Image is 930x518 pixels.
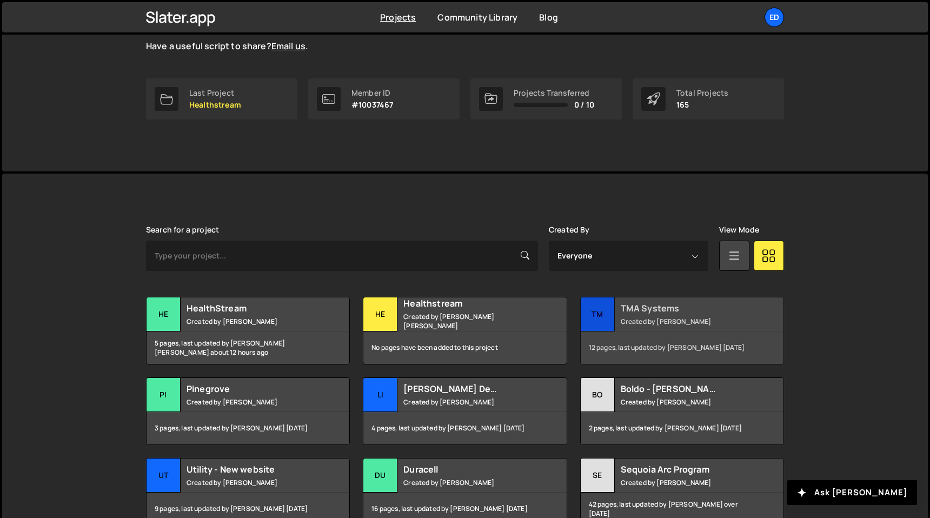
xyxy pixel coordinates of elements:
small: Created by [PERSON_NAME] [403,397,534,407]
div: Se [581,459,615,493]
h2: Boldo - [PERSON_NAME] Example [621,383,751,395]
small: Created by [PERSON_NAME] [621,478,751,487]
h2: Pinegrove [187,383,317,395]
div: 12 pages, last updated by [PERSON_NAME] [DATE] [581,331,783,364]
div: TM [581,297,615,331]
div: Total Projects [676,89,728,97]
div: He [147,297,181,331]
small: Created by [PERSON_NAME] [PERSON_NAME] [403,312,534,330]
div: Projects Transferred [514,89,594,97]
h2: Healthstream [403,297,534,309]
div: Pi [147,378,181,412]
label: View Mode [719,225,759,234]
a: He Healthstream Created by [PERSON_NAME] [PERSON_NAME] No pages have been added to this project [363,297,567,364]
div: He [363,297,397,331]
small: Created by [PERSON_NAME] [187,397,317,407]
a: Community Library [437,11,517,23]
div: Member ID [351,89,393,97]
p: Healthstream [189,101,241,109]
h2: [PERSON_NAME] Demo [403,383,534,395]
div: 2 pages, last updated by [PERSON_NAME] [DATE] [581,412,783,444]
a: Bo Boldo - [PERSON_NAME] Example Created by [PERSON_NAME] 2 pages, last updated by [PERSON_NAME] ... [580,377,784,445]
div: Li [363,378,397,412]
label: Search for a project [146,225,219,234]
small: Created by [PERSON_NAME] [621,317,751,326]
small: Created by [PERSON_NAME] [187,317,317,326]
div: Bo [581,378,615,412]
a: Last Project Healthstream [146,78,297,119]
p: #10037467 [351,101,393,109]
a: Projects [380,11,416,23]
div: Last Project [189,89,241,97]
div: 5 pages, last updated by [PERSON_NAME] [PERSON_NAME] about 12 hours ago [147,331,349,364]
small: Created by [PERSON_NAME] [621,397,751,407]
h2: Utility - New website [187,463,317,475]
div: 4 pages, last updated by [PERSON_NAME] [DATE] [363,412,566,444]
h2: TMA Systems [621,302,751,314]
h2: Duracell [403,463,534,475]
div: Du [363,459,397,493]
a: Ed [765,8,784,27]
small: Created by [PERSON_NAME] [403,478,534,487]
span: 0 / 10 [574,101,594,109]
button: Ask [PERSON_NAME] [787,480,917,505]
div: No pages have been added to this project [363,331,566,364]
input: Type your project... [146,241,538,271]
a: He HealthStream Created by [PERSON_NAME] 5 pages, last updated by [PERSON_NAME] [PERSON_NAME] abo... [146,297,350,364]
div: Ut [147,459,181,493]
label: Created By [549,225,590,234]
small: Created by [PERSON_NAME] [187,478,317,487]
h2: HealthStream [187,302,317,314]
a: Blog [539,11,558,23]
a: Li [PERSON_NAME] Demo Created by [PERSON_NAME] 4 pages, last updated by [PERSON_NAME] [DATE] [363,377,567,445]
a: Email us [271,40,305,52]
a: Pi Pinegrove Created by [PERSON_NAME] 3 pages, last updated by [PERSON_NAME] [DATE] [146,377,350,445]
h2: Sequoia Arc Program [621,463,751,475]
p: 165 [676,101,728,109]
a: TM TMA Systems Created by [PERSON_NAME] 12 pages, last updated by [PERSON_NAME] [DATE] [580,297,784,364]
div: 3 pages, last updated by [PERSON_NAME] [DATE] [147,412,349,444]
